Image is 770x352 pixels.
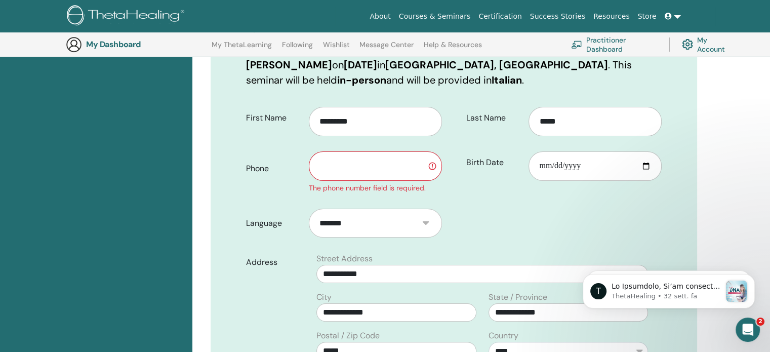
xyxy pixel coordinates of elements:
[309,183,442,193] div: The phone number field is required.
[86,40,187,49] h3: My Dashboard
[474,7,525,26] a: Certification
[359,41,414,57] a: Message Center
[682,36,693,52] img: cog.svg
[238,214,309,233] label: Language
[337,73,386,87] b: in-person
[238,253,310,272] label: Address
[756,318,764,326] span: 2
[634,7,661,26] a: Store
[238,108,309,128] label: First Name
[316,330,380,342] label: Postal / Zip Code
[571,33,657,56] a: Practitioner Dashboard
[492,73,522,87] b: Italian
[238,159,309,178] label: Phone
[459,108,529,128] label: Last Name
[571,41,582,49] img: chalkboard-teacher.svg
[489,330,518,342] label: Country
[344,58,377,71] b: [DATE]
[395,7,475,26] a: Courses & Seminars
[526,7,589,26] a: Success Stories
[316,253,373,265] label: Street Address
[424,41,482,57] a: Help & Resources
[246,42,662,88] p: You are registering for on in . This seminar will be held and will be provided in .
[323,41,350,57] a: Wishlist
[282,41,313,57] a: Following
[67,5,188,28] img: logo.png
[212,41,272,57] a: My ThetaLearning
[459,153,529,172] label: Birth Date
[736,318,760,342] iframe: Intercom live chat
[568,254,770,325] iframe: Intercom notifications messaggio
[489,291,547,303] label: State / Province
[385,58,608,71] b: [GEOGRAPHIC_DATA], [GEOGRAPHIC_DATA]
[66,36,82,53] img: generic-user-icon.jpg
[589,7,634,26] a: Resources
[316,291,332,303] label: City
[366,7,394,26] a: About
[682,33,733,56] a: My Account
[246,43,460,71] b: Intuitive Anatomy with [PERSON_NAME]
